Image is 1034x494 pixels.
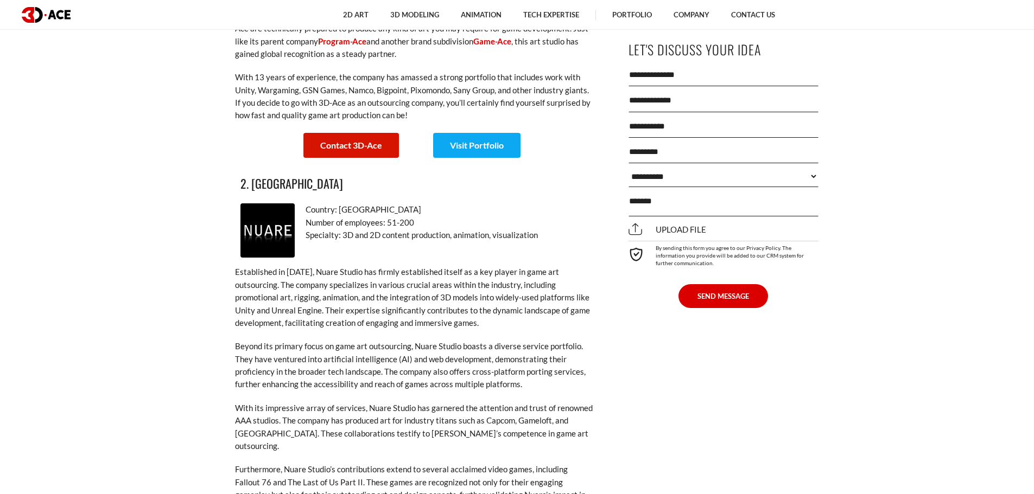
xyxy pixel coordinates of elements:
h3: 2. [GEOGRAPHIC_DATA] [240,174,588,193]
button: SEND MESSAGE [678,284,768,308]
a: Contact 3D-Ace [303,133,399,158]
img: logo dark [22,7,71,23]
a: Game-Ace [473,36,511,46]
span: Upload file [629,224,706,234]
img: Nuare Studio logo [240,203,295,258]
p: Established in [DATE], Nuare Studio has firmly established itself as a key player in game art out... [235,266,593,329]
a: Visit Portfolio [433,133,521,158]
p: Let's Discuss Your Idea [629,37,819,62]
p: Beyond its primary focus on game art outsourcing, Nuare Studio boasts a diverse service portfolio... [235,340,593,391]
p: Having profound expertise in working with , artists housed by 3D-Ace are technically prepared to ... [235,10,593,61]
div: By sending this form you agree to our Privacy Policy. The information you provide will be added t... [629,241,819,267]
a: Program-Ace [318,36,366,46]
p: With 13 years of experience, the company has amassed a strong portfolio that includes work with U... [235,71,593,122]
p: With its impressive array of services, Nuare Studio has garnered the attention and trust of renow... [235,402,593,453]
p: Country: [GEOGRAPHIC_DATA] Number of employees: 51-200 Specialty: 3D and 2D content production, a... [240,203,588,241]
